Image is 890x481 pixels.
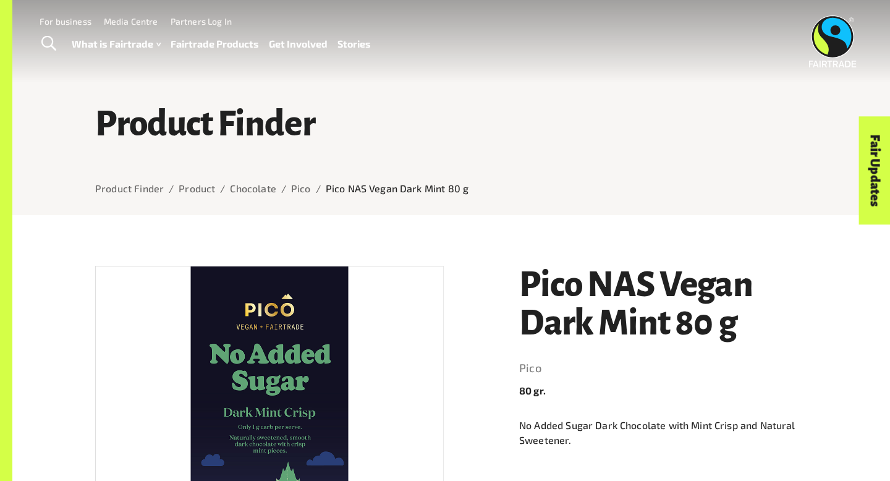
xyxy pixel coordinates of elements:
[519,359,807,378] a: Pico
[269,35,328,53] a: Get Involved
[337,35,371,53] a: Stories
[179,182,215,194] a: Product
[95,182,164,194] a: Product Finder
[33,28,64,59] a: Toggle Search
[809,15,857,67] img: Fairtrade Australia New Zealand logo
[291,182,311,194] a: Pico
[95,105,807,143] h1: Product Finder
[519,266,807,342] h1: Pico NAS Vegan Dark Mint 80 g
[72,35,161,53] a: What is Fairtrade
[281,181,286,196] li: /
[220,181,225,196] li: /
[171,16,232,27] a: Partners Log In
[40,16,91,27] a: For business
[95,181,807,196] nav: breadcrumb
[519,383,807,398] p: 80 gr.
[104,16,158,27] a: Media Centre
[230,182,276,194] a: Chocolate
[171,35,259,53] a: Fairtrade Products
[519,418,807,448] p: No Added Sugar Dark Chocolate with Mint Crisp and Natural Sweetener.
[326,181,468,196] p: Pico NAS Vegan Dark Mint 80 g
[316,181,321,196] li: /
[169,181,174,196] li: /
